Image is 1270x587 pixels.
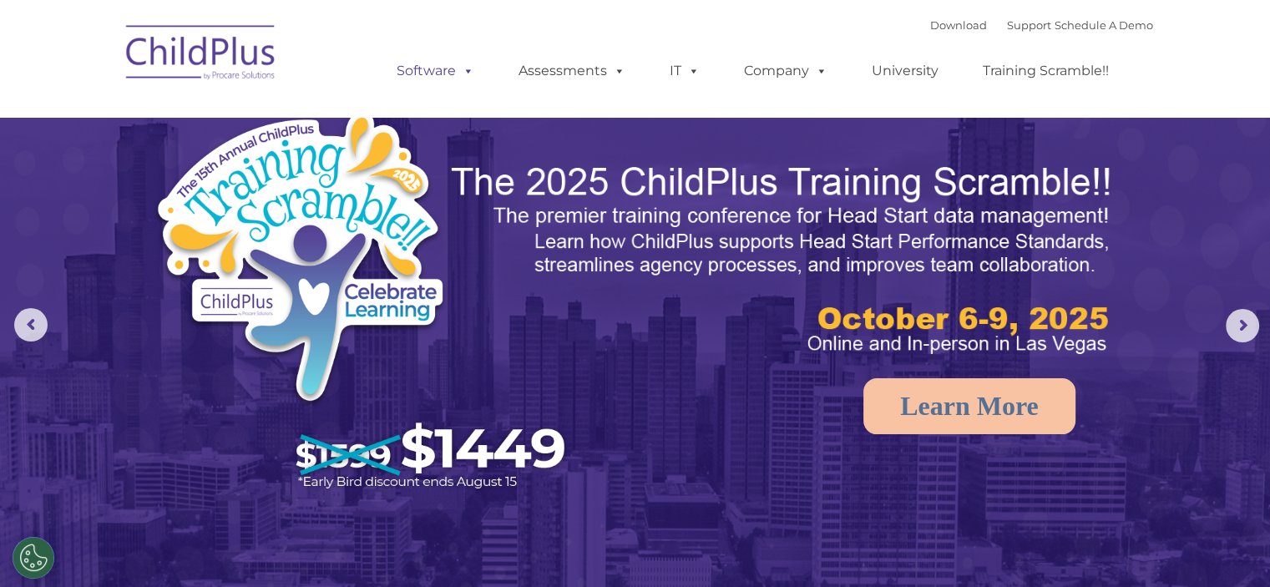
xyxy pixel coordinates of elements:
a: Download [930,18,987,32]
a: Company [727,54,844,88]
a: Training Scramble!! [966,54,1126,88]
button: Cookies Settings [13,537,54,579]
a: Software [380,54,491,88]
a: Learn More [863,378,1075,434]
iframe: Chat Widget [1187,507,1270,587]
span: Phone number [232,179,303,191]
a: University [855,54,955,88]
a: IT [653,54,716,88]
img: ChildPlus by Procare Solutions [118,13,285,97]
span: Last name [232,110,283,123]
a: Support [1007,18,1051,32]
font: | [930,18,1153,32]
a: Assessments [502,54,642,88]
a: Schedule A Demo [1055,18,1153,32]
